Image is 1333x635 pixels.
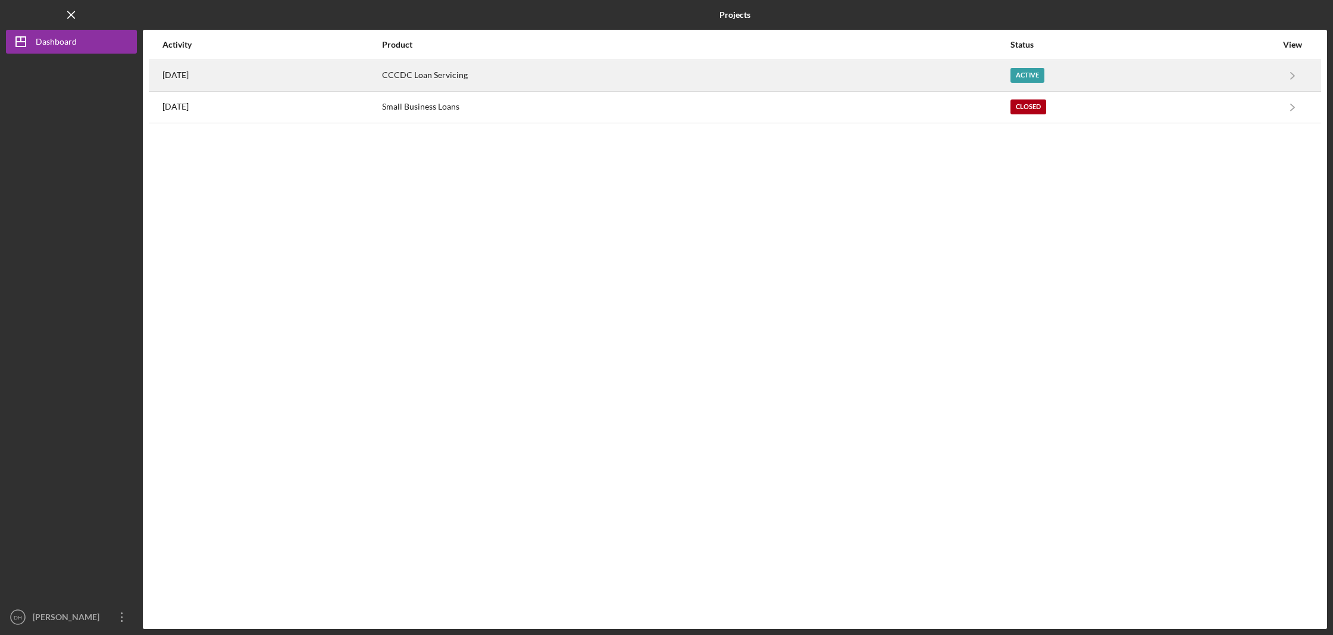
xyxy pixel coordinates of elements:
[36,30,77,57] div: Dashboard
[162,70,189,80] time: 2024-08-29 15:43
[162,40,381,49] div: Activity
[1010,99,1046,114] div: Closed
[382,40,1009,49] div: Product
[1010,40,1276,49] div: Status
[382,61,1009,91] div: CCCDC Loan Servicing
[30,605,107,632] div: [PERSON_NAME]
[6,605,137,629] button: DH[PERSON_NAME]
[14,614,22,621] text: DH
[6,30,137,54] button: Dashboard
[162,102,189,111] time: 2024-05-07 21:14
[1010,68,1044,83] div: Active
[719,10,750,20] b: Projects
[382,92,1009,122] div: Small Business Loans
[1278,40,1307,49] div: View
